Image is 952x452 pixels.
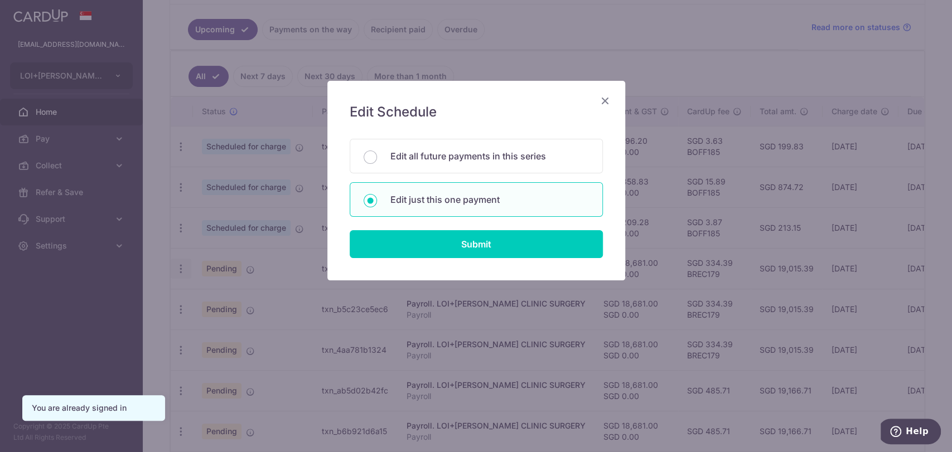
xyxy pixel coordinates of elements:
[350,230,603,258] input: Submit
[32,402,156,414] div: You are already signed in
[598,94,612,108] button: Close
[350,103,603,121] h5: Edit Schedule
[390,149,589,163] p: Edit all future payments in this series
[881,419,941,446] iframe: Opens a widget where you can find more information
[390,193,589,206] p: Edit just this one payment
